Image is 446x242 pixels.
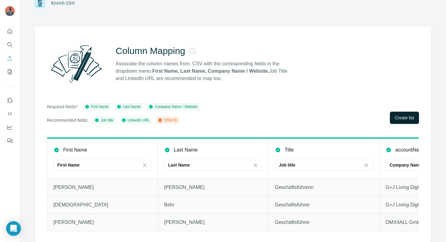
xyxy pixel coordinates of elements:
p: accountName [395,146,426,154]
button: Enrich CSV [5,53,15,64]
img: Surfe Illustration - Column Mapping [47,42,106,86]
p: First Name [63,146,87,154]
p: Geschäftsführerin [275,184,373,191]
div: Company Name / Website [148,104,198,109]
div: Open Intercom Messenger [6,221,21,236]
button: Dashboard [5,122,15,133]
button: Use Surfe on LinkedIn [5,95,15,106]
p: Last Name [174,146,198,154]
div: Job title [94,117,113,123]
p: Behr [164,201,262,209]
div: Last Name [117,104,140,109]
p: Company Name [390,162,422,168]
p: [PERSON_NAME] [164,219,262,226]
p: Geschäftsführer [275,219,373,226]
p: Title [285,146,294,154]
h2: Column Mapping [116,45,185,56]
p: Recommended fields: [47,117,88,123]
p: Job title [279,162,295,168]
div: CRM ID [158,117,177,123]
button: Feedback [5,135,15,146]
button: Create list [390,112,419,124]
button: Quick start [5,26,15,37]
button: Use Surfe API [5,108,15,119]
div: LinkedIn URL [121,117,150,123]
p: Associate the column names from. CSV with the corresponding fields in the dropdown menu: Job Titl... [116,60,293,82]
span: Create list [395,115,414,121]
p: [PERSON_NAME] [53,184,152,191]
p: Required fields*: [47,104,79,110]
img: Avatar [5,6,15,16]
strong: First Name, Last Name, Company Name / Website. [152,68,269,74]
p: [PERSON_NAME] [164,184,262,191]
p: [DEMOGRAPHIC_DATA] [53,201,152,209]
p: Last Name [168,162,190,168]
button: Search [5,39,15,50]
p: Geschäftsführer [275,201,373,209]
p: [PERSON_NAME] [53,219,152,226]
button: My lists [5,66,15,77]
div: First Name [85,104,109,109]
p: First Name [57,162,79,168]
